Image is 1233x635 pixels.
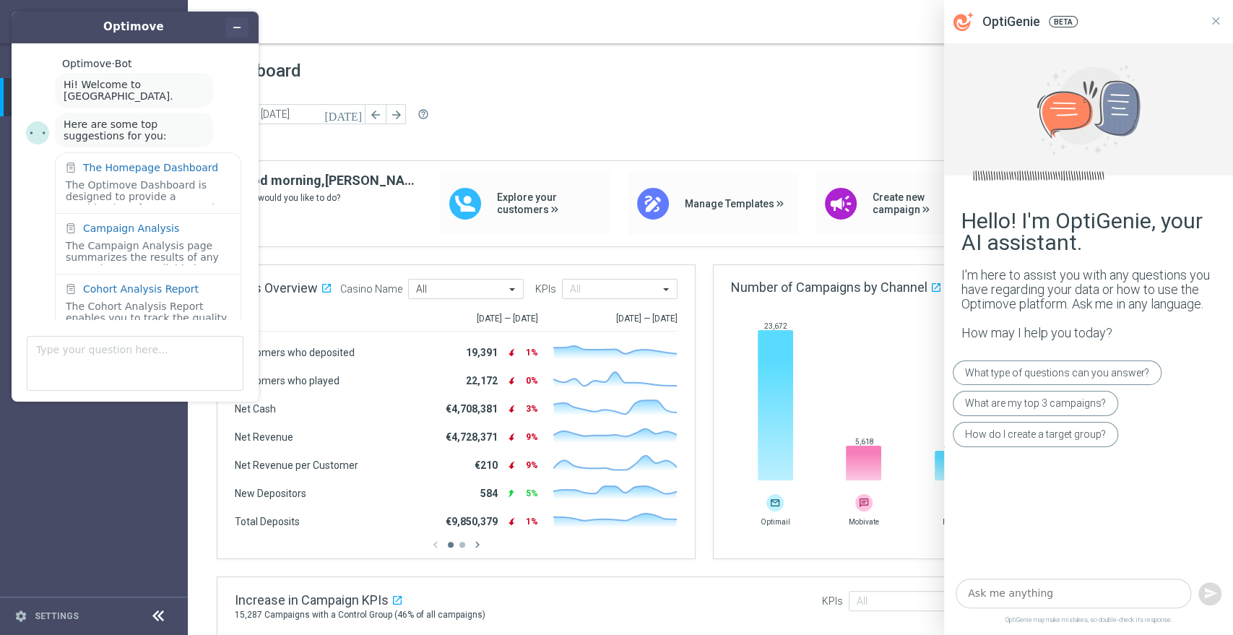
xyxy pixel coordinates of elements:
[1049,16,1078,27] span: BETA
[961,210,1216,254] div: Hello! I'm OptiGenie, your AI assistant.
[64,79,173,102] span: Hi! Welcome to [GEOGRAPHIC_DATA].
[66,301,230,326] div: The Cohort Analysis Report enables you to track the quality of a group of customers (cohort) over...
[35,612,79,621] a: Settings
[953,422,1118,447] div: How do I create a target group?
[56,275,241,334] div: Cohort Analysis ReportThe Cohort Analysis Report enables you to track the quality of a group of c...
[973,170,1117,182] img: Wavey line detail
[961,325,1112,340] b: How may I help you today?
[961,268,1216,311] div: I'm here to assist you with any questions you have regarding your data or how to use the Optimove...
[14,610,27,623] i: settings
[944,614,1233,635] span: OptiGenie may make mistakes, so double-check its response.
[225,17,248,38] button: Minimize widget
[62,19,205,35] h1: Optimove
[83,223,179,234] div: Campaign Analysis
[66,179,230,204] div: The Optimove Dashboard is designed to provide a combination of customer and campaign insights tha...
[83,283,199,295] div: Cohort Analysis Report
[987,64,1190,156] img: OptiGenie Welcome Hero Banner
[56,153,241,213] div: The Homepage DashboardThe Optimove Dashboard is designed to provide a combination of customer and...
[953,12,974,31] svg: OptiGenie Icon
[83,162,218,173] div: The Homepage Dashboard
[62,58,244,69] div: ·
[64,118,167,142] span: Here are some top suggestions for you:
[66,240,230,265] div: The Campaign Analysis page summarizes the results of any campaign type available in [GEOGRAPHIC_D...
[115,58,132,69] span: Bot
[56,214,241,274] div: Campaign AnalysisThe Campaign Analysis page summarizes the results of any campaign type available...
[953,360,1161,386] div: What type of questions can you answer?
[62,58,111,69] span: Optimove
[953,391,1118,416] div: What are my top 3 campaigns?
